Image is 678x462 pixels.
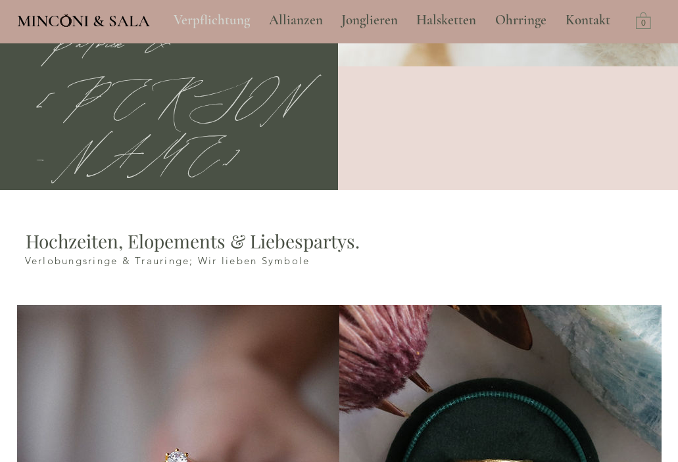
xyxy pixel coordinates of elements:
a: Allianzen [259,4,331,37]
a: MINCONI & SALA [17,9,150,30]
p: Allianzen [262,4,329,37]
span: Verlobungsringe & Trauringe; Wir lieben Symbole [25,254,310,267]
p: Kontakt [559,4,617,37]
a: Ohrringe [485,4,556,37]
p: Jonglieren [335,4,404,37]
a: Warenkorb mit 0 Artikeln [636,11,651,29]
img: Minconi-Saal [61,14,72,27]
p: Halsketten [410,4,483,37]
text: 0 [641,19,646,28]
p: Ohrringe [489,4,553,37]
a: Halsketten [406,4,485,37]
p: Verpflichtung [167,4,256,37]
nav: Platz [151,4,633,37]
span: MINCONI & SALA [17,11,150,31]
a: Verpflichtung [164,4,259,37]
a: Jonglieren [331,4,406,37]
span: Hochzeiten, Elopements & Liebespartys. [26,229,360,253]
a: Kontakt [556,4,620,37]
span: Patrick & [PERSON_NAME] [35,5,301,189]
